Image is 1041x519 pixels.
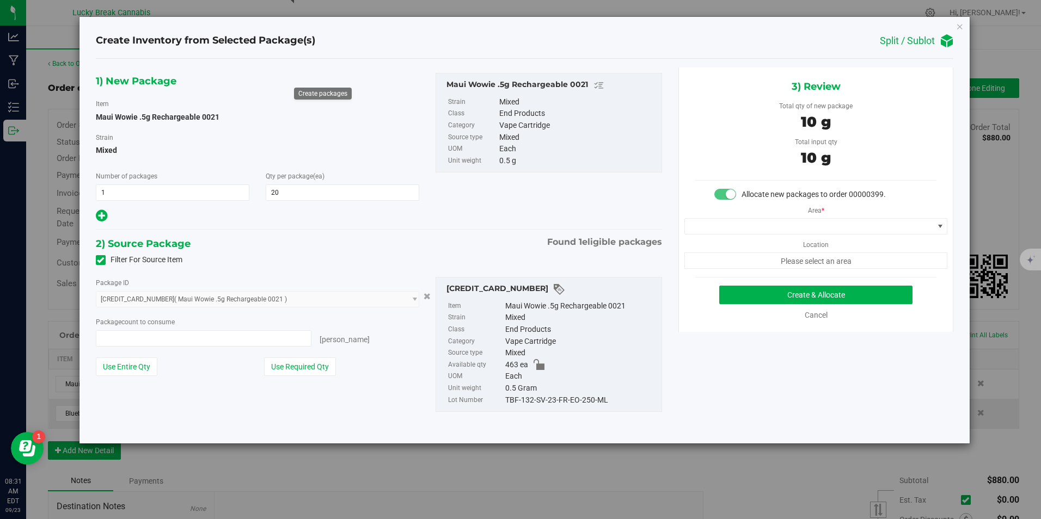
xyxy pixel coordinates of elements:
label: Lot Number [448,394,503,406]
button: Create & Allocate [719,286,913,304]
label: Available qty [448,359,503,371]
div: Mixed [505,347,656,359]
label: Location [803,234,829,250]
div: 0.5 Gram [505,382,656,394]
span: Total qty of new package [779,102,853,110]
h4: Create Inventory from Selected Package(s) [96,34,315,48]
iframe: Resource center unread badge [32,430,45,443]
span: Allocate new packages to order 00000399. [742,190,886,199]
button: Use Entire Qty [96,357,157,376]
span: Found eligible packages [547,236,662,249]
span: Maui Wowie .5g Rechargeable 0021 [96,113,219,121]
span: 10 g [801,113,831,131]
label: Area [808,200,824,215]
div: Mixed [499,132,656,144]
div: Mixed [499,96,656,108]
span: [PERSON_NAME] [320,335,370,344]
a: Cancel [805,311,828,319]
span: (ea) [313,172,324,180]
label: Source type [448,347,503,359]
label: Source type [448,132,497,144]
span: 1 [579,237,582,247]
label: Strain [96,133,113,143]
button: Use Required Qty [264,357,336,376]
div: 5495930578370404 [446,283,656,296]
div: End Products [499,108,656,120]
span: Mixed [96,142,420,158]
label: Strain [448,96,497,108]
div: Vape Cartridge [499,120,656,132]
span: Package ID [96,279,129,287]
label: Unit weight [448,155,497,167]
div: Maui Wowie .5g Rechargeable 0021 [446,79,656,92]
span: 1) New Package [96,73,176,89]
label: Item [448,300,503,312]
label: Filter For Source Item [96,254,182,265]
label: Strain [448,312,503,324]
iframe: Resource center [11,432,44,465]
span: Qty per package [266,172,324,180]
span: Number of packages [96,172,157,180]
span: Package to consume [96,318,175,326]
h4: Split / Sublot [880,35,935,46]
label: Class [448,108,497,120]
label: Category [448,120,497,132]
span: 3) Review [792,78,841,95]
div: End Products [505,324,656,336]
span: 10 g [801,149,831,166]
span: Please select an area [684,252,947,269]
span: Total input qty [795,138,837,146]
div: 0.5 g [499,155,656,167]
label: UOM [448,143,497,155]
div: Vape Cartridge [505,336,656,348]
button: Cancel button [420,288,434,304]
input: 1 [96,185,249,200]
div: Mixed [505,312,656,324]
div: Each [505,370,656,382]
div: Each [499,143,656,155]
label: Unit weight [448,382,503,394]
label: Item [96,99,109,109]
label: UOM [448,370,503,382]
input: 20 [266,185,419,200]
span: 2) Source Package [96,236,191,252]
label: Class [448,324,503,336]
div: TBF-132-SV-23-FR-EO-250-ML [505,394,656,406]
div: Maui Wowie .5g Rechargeable 0021 [505,300,656,312]
label: Category [448,336,503,348]
span: Add new output [96,213,107,222]
span: count [121,318,138,326]
div: Create packages [298,90,347,97]
span: 463 ea [505,359,528,371]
